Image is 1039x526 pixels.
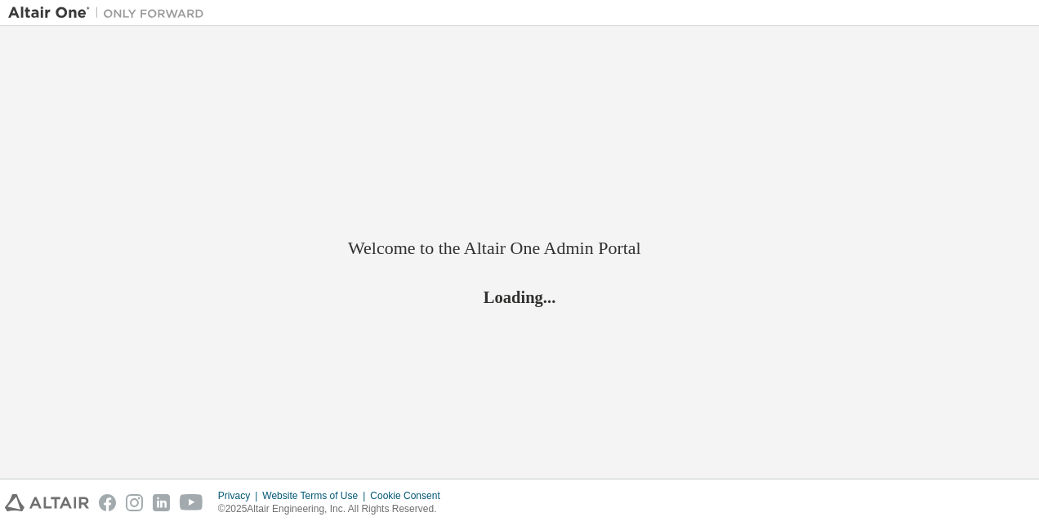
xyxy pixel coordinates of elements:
img: altair_logo.svg [5,494,89,511]
img: instagram.svg [126,494,143,511]
h2: Loading... [348,287,691,308]
div: Website Terms of Use [262,489,370,502]
p: © 2025 Altair Engineering, Inc. All Rights Reserved. [218,502,450,516]
div: Privacy [218,489,262,502]
img: youtube.svg [180,494,203,511]
img: facebook.svg [99,494,116,511]
h2: Welcome to the Altair One Admin Portal [348,237,691,260]
img: linkedin.svg [153,494,170,511]
div: Cookie Consent [370,489,449,502]
img: Altair One [8,5,212,21]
